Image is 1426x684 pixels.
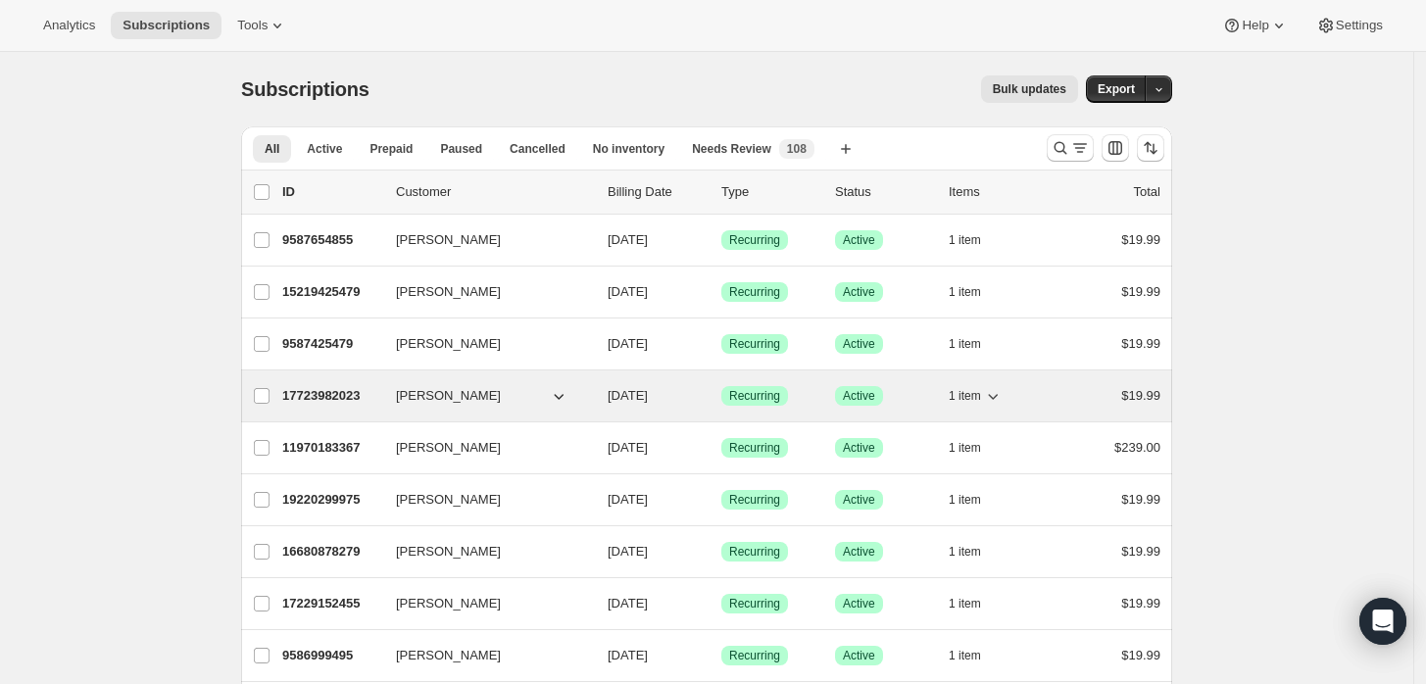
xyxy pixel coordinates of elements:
[440,141,482,157] span: Paused
[949,226,1003,254] button: 1 item
[396,438,501,458] span: [PERSON_NAME]
[843,388,875,404] span: Active
[1121,544,1160,559] span: $19.99
[608,648,648,662] span: [DATE]
[949,596,981,611] span: 1 item
[384,536,580,567] button: [PERSON_NAME]
[265,141,279,157] span: All
[949,278,1003,306] button: 1 item
[729,440,780,456] span: Recurring
[396,542,501,562] span: [PERSON_NAME]
[43,18,95,33] span: Analytics
[31,12,107,39] button: Analytics
[510,141,565,157] span: Cancelled
[1134,182,1160,202] p: Total
[282,642,1160,669] div: 9586999495[PERSON_NAME][DATE]SuccessRecurringSuccessActive1 item$19.99
[949,538,1003,565] button: 1 item
[1121,284,1160,299] span: $19.99
[949,440,981,456] span: 1 item
[282,330,1160,358] div: 9587425479[PERSON_NAME][DATE]SuccessRecurringSuccessActive1 item$19.99
[396,490,501,510] span: [PERSON_NAME]
[123,18,210,33] span: Subscriptions
[282,334,380,354] p: 9587425479
[729,596,780,611] span: Recurring
[843,648,875,663] span: Active
[692,141,771,157] span: Needs Review
[282,590,1160,617] div: 17229152455[PERSON_NAME][DATE]SuccessRecurringSuccessActive1 item$19.99
[949,486,1003,513] button: 1 item
[1121,596,1160,611] span: $19.99
[949,642,1003,669] button: 1 item
[843,440,875,456] span: Active
[1336,18,1383,33] span: Settings
[282,182,1160,202] div: IDCustomerBilling DateTypeStatusItemsTotal
[1086,75,1147,103] button: Export
[1359,598,1406,645] div: Open Intercom Messenger
[949,336,981,352] span: 1 item
[282,230,380,250] p: 9587654855
[384,276,580,308] button: [PERSON_NAME]
[384,640,580,671] button: [PERSON_NAME]
[835,182,933,202] p: Status
[949,492,981,508] span: 1 item
[843,232,875,248] span: Active
[1121,232,1160,247] span: $19.99
[111,12,221,39] button: Subscriptions
[396,334,501,354] span: [PERSON_NAME]
[396,282,501,302] span: [PERSON_NAME]
[729,284,780,300] span: Recurring
[282,434,1160,462] div: 11970183367[PERSON_NAME][DATE]SuccessRecurringSuccessActive1 item$239.00
[843,284,875,300] span: Active
[1121,388,1160,403] span: $19.99
[608,596,648,611] span: [DATE]
[593,141,664,157] span: No inventory
[396,182,592,202] p: Customer
[1121,492,1160,507] span: $19.99
[843,492,875,508] span: Active
[237,18,268,33] span: Tools
[282,538,1160,565] div: 16680878279[PERSON_NAME][DATE]SuccessRecurringSuccessActive1 item$19.99
[843,336,875,352] span: Active
[282,278,1160,306] div: 15219425479[PERSON_NAME][DATE]SuccessRecurringSuccessActive1 item$19.99
[396,386,501,406] span: [PERSON_NAME]
[1098,81,1135,97] span: Export
[949,182,1047,202] div: Items
[729,492,780,508] span: Recurring
[282,386,380,406] p: 17723982023
[282,486,1160,513] div: 19220299975[PERSON_NAME][DATE]SuccessRecurringSuccessActive1 item$19.99
[1304,12,1395,39] button: Settings
[608,492,648,507] span: [DATE]
[307,141,342,157] span: Active
[949,388,981,404] span: 1 item
[729,648,780,663] span: Recurring
[384,588,580,619] button: [PERSON_NAME]
[384,380,580,412] button: [PERSON_NAME]
[282,182,380,202] p: ID
[282,490,380,510] p: 19220299975
[608,388,648,403] span: [DATE]
[282,382,1160,410] div: 17723982023[PERSON_NAME][DATE]SuccessRecurringSuccessActive1 item$19.99
[949,544,981,560] span: 1 item
[282,646,380,665] p: 9586999495
[282,542,380,562] p: 16680878279
[949,382,1003,410] button: 1 item
[1121,648,1160,662] span: $19.99
[830,135,861,163] button: Create new view
[1102,134,1129,162] button: Customize table column order and visibility
[843,596,875,611] span: Active
[384,432,580,464] button: [PERSON_NAME]
[282,226,1160,254] div: 9587654855[PERSON_NAME][DATE]SuccessRecurringSuccessActive1 item$19.99
[225,12,299,39] button: Tools
[396,594,501,613] span: [PERSON_NAME]
[384,224,580,256] button: [PERSON_NAME]
[721,182,819,202] div: Type
[1210,12,1300,39] button: Help
[949,232,981,248] span: 1 item
[1121,336,1160,351] span: $19.99
[384,328,580,360] button: [PERSON_NAME]
[608,544,648,559] span: [DATE]
[1137,134,1164,162] button: Sort the results
[729,544,780,560] span: Recurring
[729,336,780,352] span: Recurring
[384,484,580,515] button: [PERSON_NAME]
